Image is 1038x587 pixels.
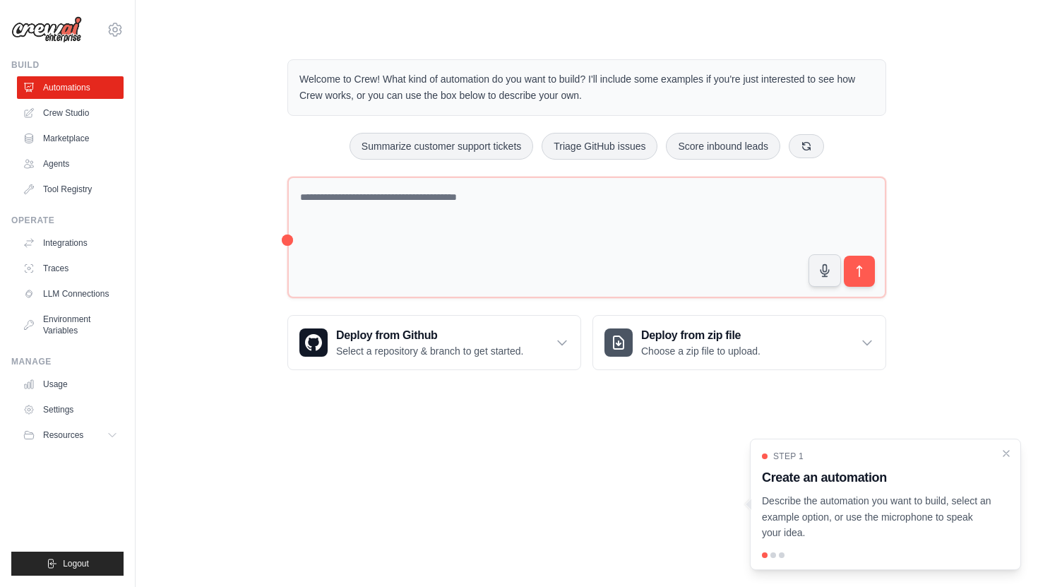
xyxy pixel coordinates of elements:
[17,127,124,150] a: Marketplace
[762,468,992,487] h3: Create an automation
[350,133,533,160] button: Summarize customer support tickets
[967,519,1038,587] iframe: Chat Widget
[336,344,523,358] p: Select a repository & branch to get started.
[17,153,124,175] a: Agents
[1001,448,1012,459] button: Close walkthrough
[336,327,523,344] h3: Deploy from Github
[773,451,804,462] span: Step 1
[542,133,657,160] button: Triage GitHub issues
[666,133,780,160] button: Score inbound leads
[17,76,124,99] a: Automations
[17,178,124,201] a: Tool Registry
[11,16,82,43] img: Logo
[11,552,124,576] button: Logout
[641,344,760,358] p: Choose a zip file to upload.
[11,59,124,71] div: Build
[17,232,124,254] a: Integrations
[299,71,874,104] p: Welcome to Crew! What kind of automation do you want to build? I'll include some examples if you'...
[11,356,124,367] div: Manage
[11,215,124,226] div: Operate
[17,257,124,280] a: Traces
[641,327,760,344] h3: Deploy from zip file
[17,398,124,421] a: Settings
[17,308,124,342] a: Environment Variables
[17,102,124,124] a: Crew Studio
[17,373,124,396] a: Usage
[17,424,124,446] button: Resources
[17,283,124,305] a: LLM Connections
[762,493,992,541] p: Describe the automation you want to build, select an example option, or use the microphone to spe...
[43,429,83,441] span: Resources
[63,558,89,569] span: Logout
